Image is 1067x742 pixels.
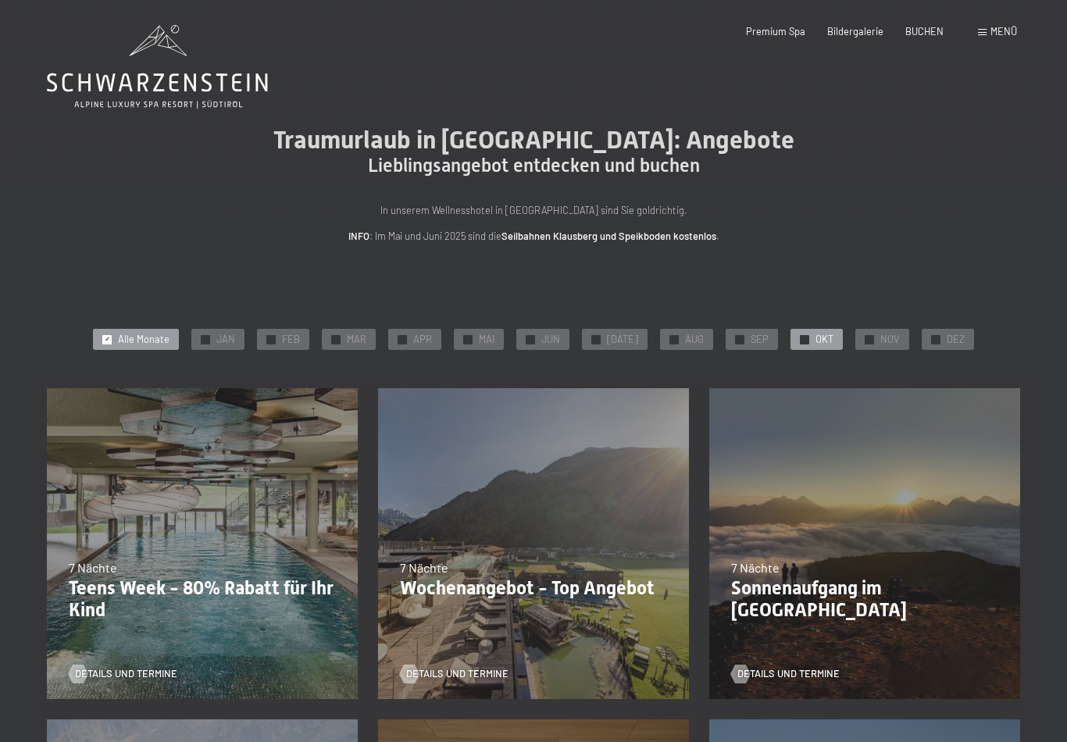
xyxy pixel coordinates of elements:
span: ✓ [802,335,808,344]
span: 7 Nächte [731,560,780,575]
strong: Seilbahnen Klausberg und Speikboden kostenlos [501,230,716,242]
span: ✓ [400,335,405,344]
span: ✓ [672,335,677,344]
span: MAI [479,333,494,347]
a: Details und Termine [731,667,840,681]
span: ✓ [528,335,533,344]
span: Details und Termine [737,667,840,681]
span: JAN [216,333,235,347]
a: BUCHEN [905,25,944,37]
span: FEB [282,333,300,347]
a: Bildergalerie [827,25,883,37]
span: Menü [990,25,1017,37]
p: Wochenangebot - Top Angebot [400,577,667,600]
span: 7 Nächte [69,560,117,575]
p: Teens Week - 80% Rabatt für Ihr Kind [69,577,336,622]
span: Details und Termine [75,667,177,681]
p: : Im Mai und Juni 2025 sind die . [221,228,846,244]
span: JUN [541,333,560,347]
p: Sonnenaufgang im [GEOGRAPHIC_DATA] [731,577,998,622]
strong: INFO [348,230,369,242]
span: ✓ [737,335,743,344]
span: ✓ [867,335,873,344]
span: Details und Termine [406,667,509,681]
span: Traumurlaub in [GEOGRAPHIC_DATA]: Angebote [273,125,794,155]
span: Alle Monate [118,333,170,347]
a: Premium Spa [746,25,805,37]
span: [DATE] [607,333,638,347]
span: MAR [347,333,366,347]
span: DEZ [947,333,965,347]
span: ✓ [105,335,110,344]
span: NOV [880,333,900,347]
span: APR [413,333,432,347]
span: ✓ [933,335,939,344]
span: ✓ [269,335,274,344]
p: In unserem Wellnesshotel in [GEOGRAPHIC_DATA] sind Sie goldrichtig. [221,202,846,218]
a: Details und Termine [69,667,177,681]
span: 7 Nächte [400,560,448,575]
span: SEP [751,333,769,347]
a: Details und Termine [400,667,509,681]
span: ✓ [594,335,599,344]
span: ✓ [466,335,471,344]
span: AUG [685,333,704,347]
span: ✓ [334,335,339,344]
span: ✓ [203,335,209,344]
span: Lieblingsangebot entdecken und buchen [368,155,700,177]
span: OKT [815,333,833,347]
